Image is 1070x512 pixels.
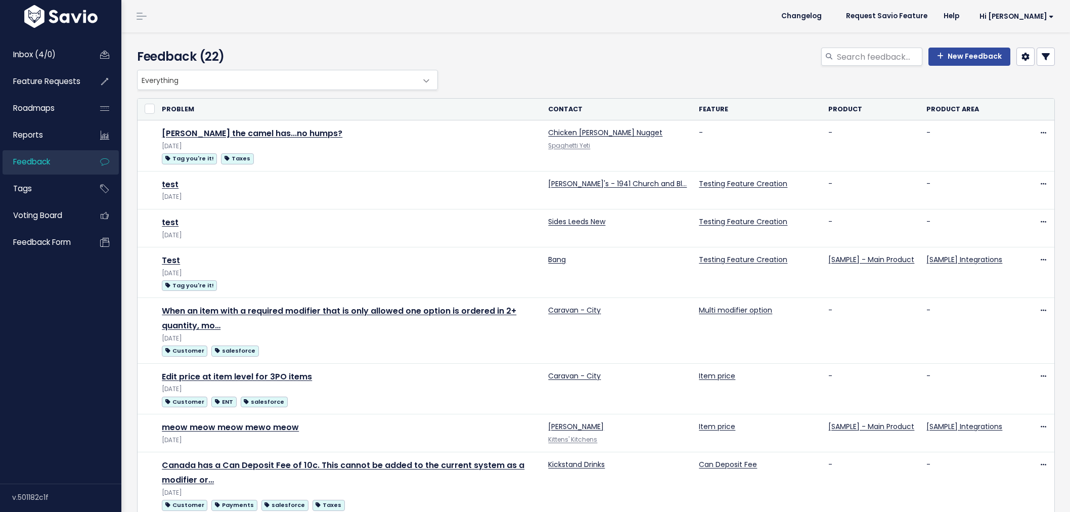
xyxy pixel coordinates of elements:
[162,346,207,356] span: Customer
[162,153,217,164] span: Tag you're it!
[822,209,920,247] td: -
[162,268,536,279] div: [DATE]
[3,70,84,93] a: Feature Requests
[211,346,258,356] span: salesforce
[221,152,253,164] a: Taxes
[162,421,299,433] a: meow meow meow mewo meow
[162,254,180,266] a: Test
[22,5,100,28] img: logo-white.9d6f32f41409.svg
[3,150,84,174] a: Feedback
[822,120,920,171] td: -
[699,254,787,265] a: Testing Feature Creation
[548,371,601,381] a: Caravan - City
[12,484,121,510] div: v.501182c1f
[162,500,207,510] span: Customer
[162,230,536,241] div: [DATE]
[13,76,80,87] span: Feature Requests
[920,363,1008,414] td: -
[162,371,312,382] a: Edit price at item level for 3PO items
[935,9,967,24] a: Help
[781,13,822,20] span: Changelog
[920,209,1008,247] td: -
[3,43,84,66] a: Inbox (4/0)
[162,152,217,164] a: Tag you're it!
[221,153,253,164] span: Taxes
[313,498,345,511] a: Taxes
[3,231,84,254] a: Feedback form
[926,421,1002,432] a: [SAMPLE] Integrations
[699,421,735,432] a: Item price
[211,344,258,357] a: salesforce
[13,130,43,140] span: Reports
[162,141,536,152] div: [DATE]
[137,48,433,66] h4: Feedback (22)
[3,97,84,120] a: Roadmaps
[261,500,308,510] span: salesforce
[548,254,566,265] a: Bang
[838,9,935,24] a: Request Savio Feature
[920,99,1008,120] th: Product Area
[828,254,914,265] a: [SAMPLE] - Main Product
[548,127,662,138] a: Chicken [PERSON_NAME] Nugget
[13,183,32,194] span: Tags
[828,421,914,432] a: [SAMPLE] - Main Product
[162,488,536,498] div: [DATE]
[699,371,735,381] a: Item price
[3,123,84,147] a: Reports
[162,280,217,291] span: Tag you're it!
[548,305,601,315] a: Caravan - City
[548,436,597,444] a: Kittens' Kitchens
[162,498,207,511] a: Customer
[822,171,920,209] td: -
[211,498,257,511] a: Payments
[822,99,920,120] th: Product
[3,177,84,200] a: Tags
[967,9,1062,24] a: Hi [PERSON_NAME]
[548,421,604,432] a: [PERSON_NAME]
[13,156,50,167] span: Feedback
[162,397,207,407] span: Customer
[13,103,55,113] span: Roadmaps
[138,70,417,90] span: Everything
[162,384,536,395] div: [DATE]
[211,500,257,510] span: Payments
[920,298,1008,363] td: -
[162,344,207,357] a: Customer
[313,500,345,510] span: Taxes
[699,217,787,227] a: Testing Feature Creation
[162,279,217,291] a: Tag you're it!
[162,192,536,202] div: [DATE]
[261,498,308,511] a: salesforce
[211,395,236,408] a: ENT
[156,99,542,120] th: Problem
[699,305,772,315] a: Multi modifier option
[162,179,179,190] a: test
[920,120,1008,171] td: -
[822,298,920,363] td: -
[3,204,84,227] a: Voting Board
[162,217,179,228] a: test
[920,171,1008,209] td: -
[548,179,687,189] a: [PERSON_NAME]'s - 1941 Church and Bl…
[699,179,787,189] a: Testing Feature Creation
[13,210,62,221] span: Voting Board
[162,435,536,446] div: [DATE]
[928,48,1010,66] a: New Feedback
[548,217,605,227] a: Sides Leeds New
[162,395,207,408] a: Customer
[162,127,342,139] a: [PERSON_NAME] the camel has...no humps?
[162,333,536,344] div: [DATE]
[548,459,605,470] a: Kickstand Drinks
[979,13,1054,20] span: Hi [PERSON_NAME]
[542,99,693,120] th: Contact
[13,237,71,247] span: Feedback form
[548,142,590,150] a: Spaghetti Yeti
[836,48,922,66] input: Search feedback...
[211,397,236,407] span: ENT
[822,363,920,414] td: -
[241,397,288,407] span: salesforce
[241,395,288,408] a: salesforce
[162,459,524,486] a: Canada has a Can Deposit Fee of 10c. This cannot be added to the current system as a modifier or…
[693,120,822,171] td: -
[693,99,822,120] th: Feature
